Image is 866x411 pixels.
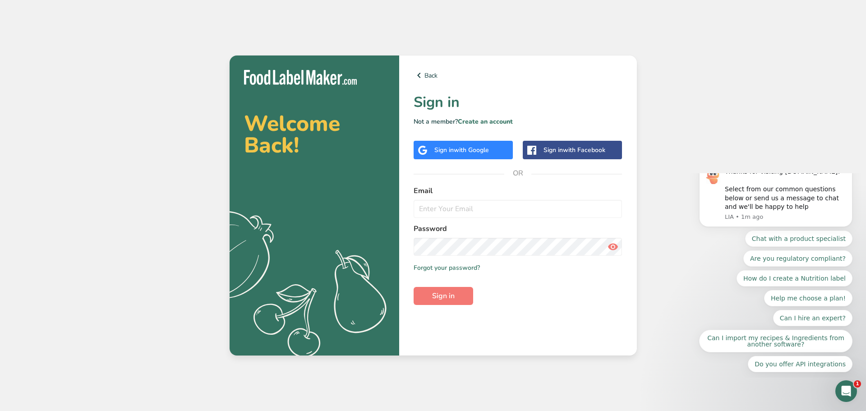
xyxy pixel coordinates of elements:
button: Quick reply: Do you offer API integrations [62,183,167,199]
div: Quick reply options [14,57,167,199]
a: Back [414,70,622,81]
label: Email [414,185,622,196]
span: with Facebook [563,146,605,154]
iframe: Intercom notifications message [686,173,866,378]
h2: Welcome Back! [244,113,385,156]
input: Enter Your Email [414,200,622,218]
button: Quick reply: Chat with a product specialist [60,57,167,74]
button: Quick reply: Are you regulatory compliant? [58,77,167,93]
div: Sign in [434,145,489,155]
span: with Google [454,146,489,154]
div: Sign in [544,145,605,155]
button: Quick reply: Can I hire an expert? [88,137,167,153]
h1: Sign in [414,92,622,113]
p: Not a member? [414,117,622,126]
a: Create an account [458,117,513,126]
button: Quick reply: Can I import my recipes & Ingredients from another software? [14,157,167,179]
img: Food Label Maker [244,70,357,85]
button: Quick reply: How do I create a Nutrition label [51,97,167,113]
span: Sign in [432,291,455,301]
iframe: Intercom live chat [835,380,857,402]
span: 1 [854,380,861,388]
button: Sign in [414,287,473,305]
span: OR [504,160,531,187]
p: Message from LIA, sent 1m ago [39,40,160,48]
a: Forgot your password? [414,263,480,272]
label: Password [414,223,622,234]
button: Quick reply: Help me choose a plan! [78,117,167,133]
